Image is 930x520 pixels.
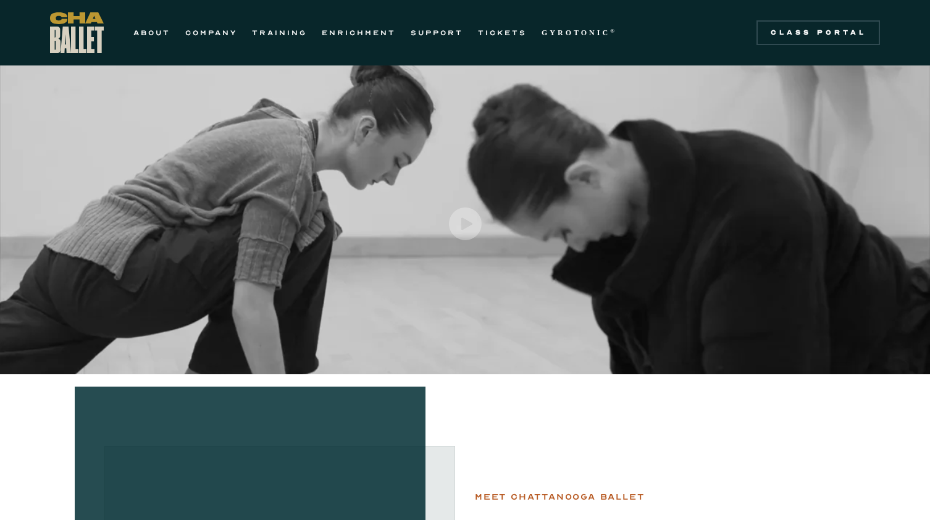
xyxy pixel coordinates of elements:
[185,25,237,40] a: COMPANY
[764,28,873,38] div: Class Portal
[322,25,396,40] a: ENRICHMENT
[478,25,527,40] a: TICKETS
[542,28,610,37] strong: GYROTONIC
[475,490,644,505] div: Meet chattanooga ballet
[610,28,617,34] sup: ®
[756,20,880,45] a: Class Portal
[542,25,617,40] a: GYROTONIC®
[252,25,307,40] a: TRAINING
[50,12,104,53] a: home
[411,25,463,40] a: SUPPORT
[133,25,170,40] a: ABOUT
